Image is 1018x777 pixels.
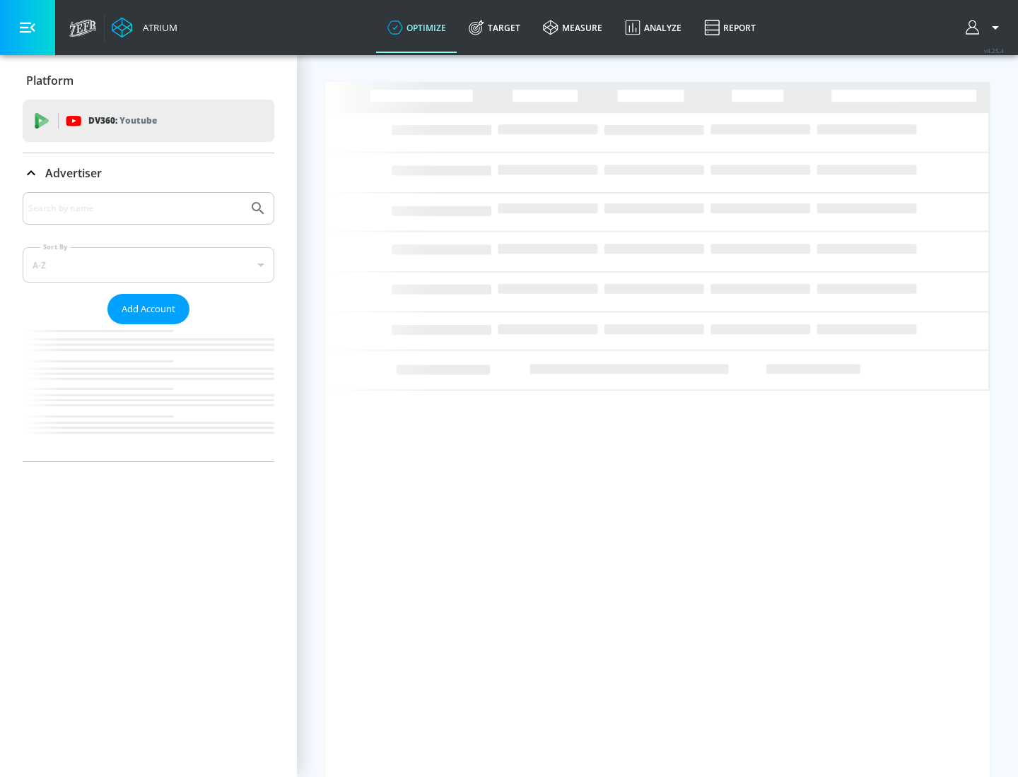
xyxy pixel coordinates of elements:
a: measure [532,2,614,53]
div: Platform [23,61,274,100]
a: Target [457,2,532,53]
div: Advertiser [23,192,274,461]
div: Advertiser [23,153,274,193]
span: Add Account [122,301,175,317]
p: Platform [26,73,74,88]
label: Sort By [40,242,71,251]
a: Report [693,2,767,53]
p: Advertiser [45,165,102,181]
div: Atrium [137,21,177,34]
div: A-Z [23,247,274,283]
input: Search by name [28,199,242,218]
a: Analyze [614,2,693,53]
p: DV360: [88,113,157,129]
a: optimize [376,2,457,53]
div: DV360: Youtube [23,100,274,142]
nav: list of Advertiser [23,324,274,461]
button: Add Account [107,294,189,324]
p: Youtube [119,113,157,128]
a: Atrium [112,17,177,38]
span: v 4.25.4 [984,47,1004,54]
